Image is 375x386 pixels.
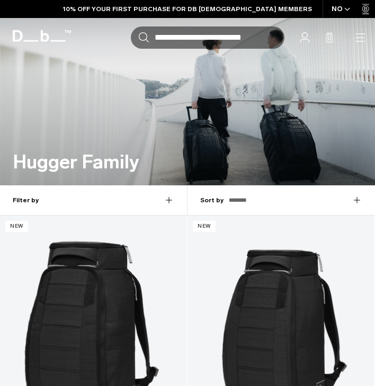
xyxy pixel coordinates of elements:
[193,221,216,232] p: New
[63,4,312,14] a: 10% OFF YOUR FIRST PURCHASE FOR DB [DEMOGRAPHIC_DATA] MEMBERS
[13,195,39,205] strong: Filter by
[13,151,139,173] h1: Hugger Family
[5,221,28,232] p: New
